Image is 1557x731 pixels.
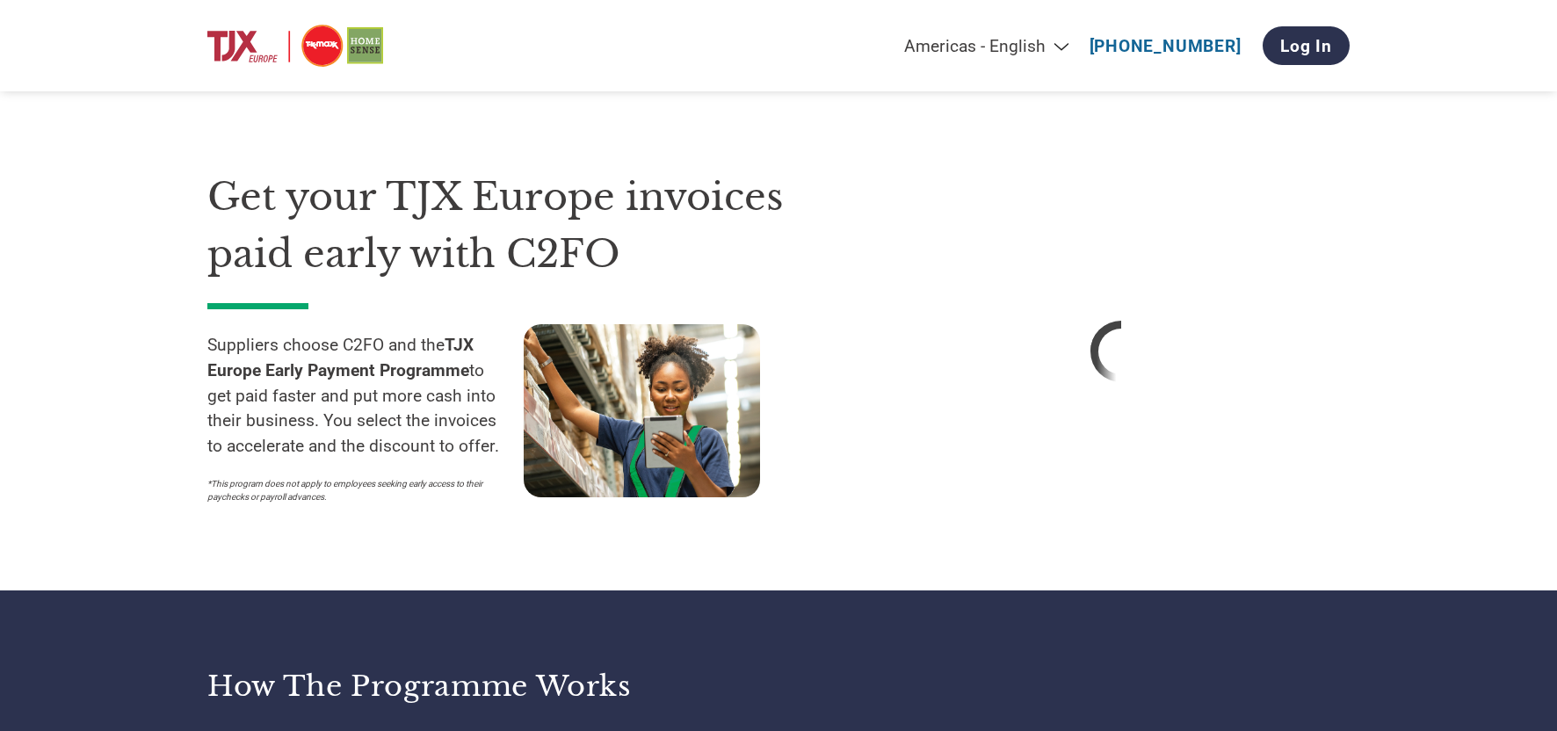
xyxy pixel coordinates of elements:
a: Log In [1263,26,1350,65]
p: Suppliers choose C2FO and the to get paid faster and put more cash into their business. You selec... [207,333,524,460]
h1: Get your TJX Europe invoices paid early with C2FO [207,169,840,282]
strong: TJX Europe Early Payment Programme [207,335,474,380]
h3: How the programme works [207,669,757,704]
p: *This program does not apply to employees seeking early access to their paychecks or payroll adva... [207,477,506,503]
img: supply chain worker [524,324,760,497]
a: [PHONE_NUMBER] [1090,36,1242,56]
img: TJX Europe [207,22,383,70]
